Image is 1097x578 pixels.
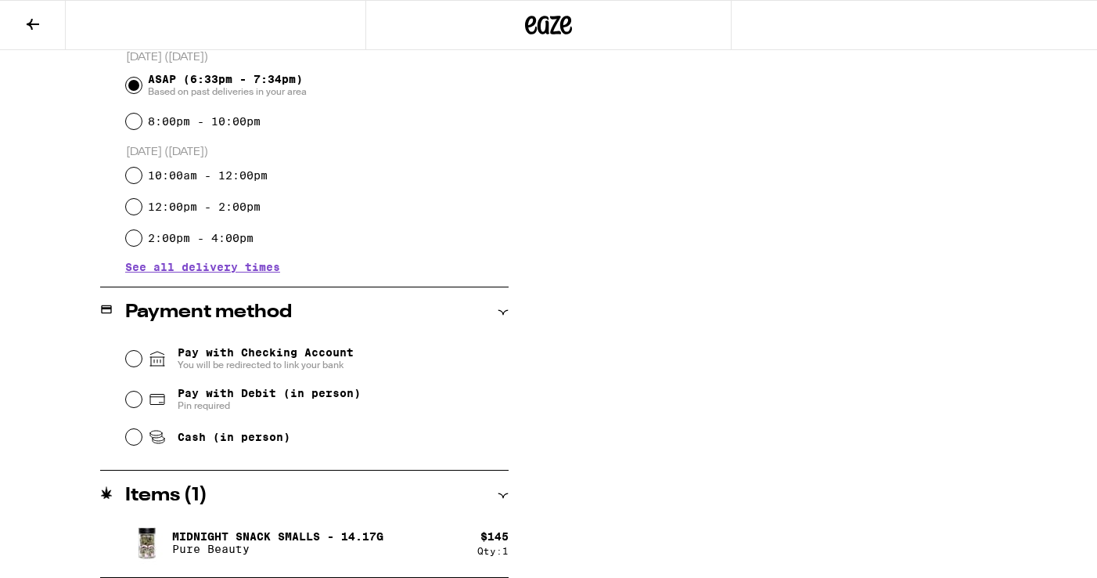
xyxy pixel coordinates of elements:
[172,530,383,543] p: Midnight Snack Smalls - 14.17g
[178,359,354,371] span: You will be redirected to link your bank
[126,145,509,160] p: [DATE] ([DATE])
[148,169,268,182] label: 10:00am - 12:00pm
[178,431,290,443] span: Cash (in person)
[480,530,509,543] div: $ 145
[125,521,169,565] img: Midnight Snack Smalls - 14.17g
[148,115,261,128] label: 8:00pm - 10:00pm
[148,232,254,244] label: 2:00pm - 4:00pm
[178,399,361,412] span: Pin required
[178,387,361,399] span: Pay with Debit (in person)
[125,486,207,505] h2: Items ( 1 )
[148,73,307,98] span: ASAP (6:33pm - 7:34pm)
[148,85,307,98] span: Based on past deliveries in your area
[172,543,383,555] p: Pure Beauty
[126,50,509,65] p: [DATE] ([DATE])
[125,262,280,273] button: See all delivery times
[9,11,113,23] span: Hi. Need any help?
[125,303,292,322] h2: Payment method
[178,346,354,371] span: Pay with Checking Account
[148,200,261,213] label: 12:00pm - 2:00pm
[477,546,509,556] div: Qty: 1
